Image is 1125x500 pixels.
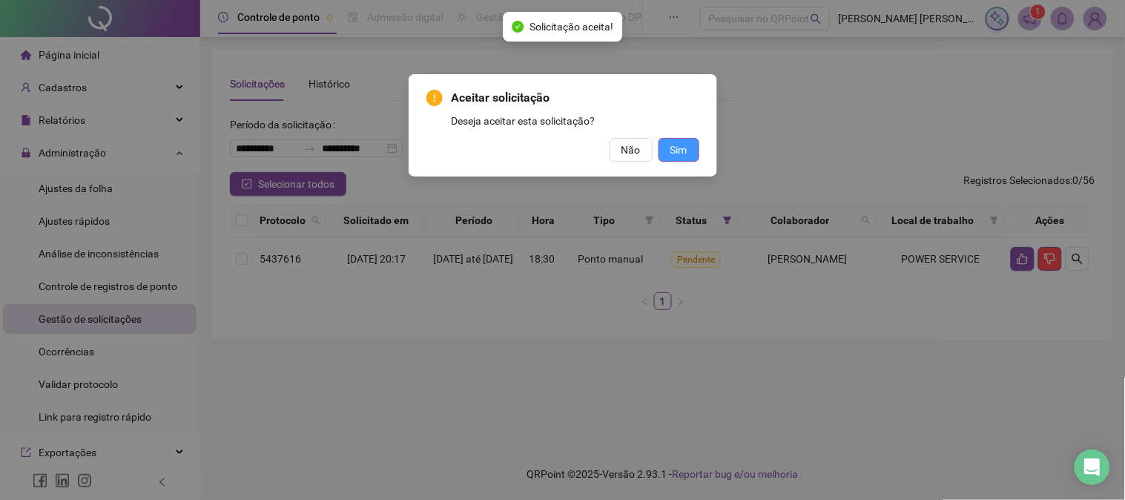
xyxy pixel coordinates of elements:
span: Solicitação aceita! [529,19,613,35]
button: Não [610,138,653,162]
div: Open Intercom Messenger [1075,450,1110,485]
span: check-circle [512,21,524,33]
span: Sim [670,142,687,158]
span: exclamation-circle [426,90,443,106]
span: Aceitar solicitação [452,89,699,107]
span: Não [621,142,641,158]
button: Sim [659,138,699,162]
div: Deseja aceitar esta solicitação? [452,113,699,129]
